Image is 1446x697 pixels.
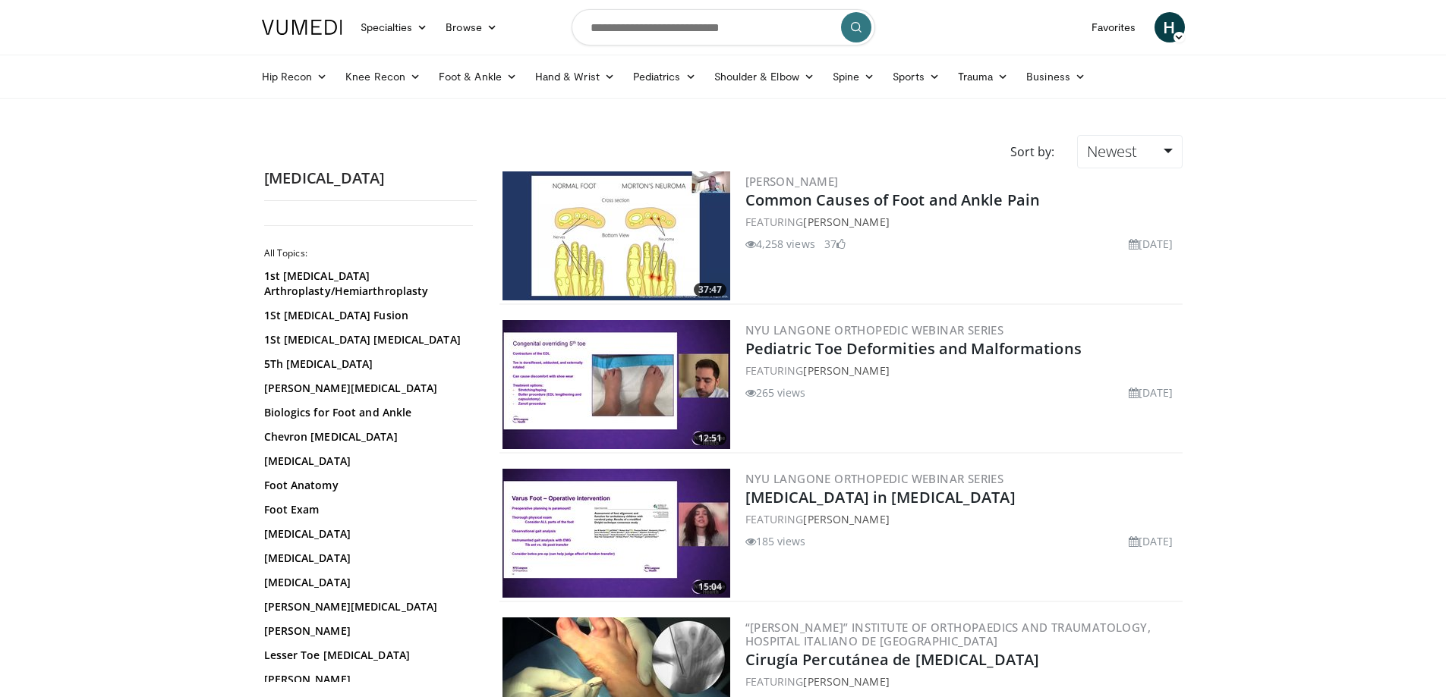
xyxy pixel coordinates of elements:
a: [PERSON_NAME] [264,623,469,639]
li: [DATE] [1129,236,1173,252]
a: Pediatrics [624,61,705,92]
a: [PERSON_NAME][MEDICAL_DATA] [264,599,469,614]
div: FEATURING [745,214,1180,230]
a: NYU Langone Orthopedic Webinar Series [745,471,1004,486]
li: 37 [824,236,846,252]
a: Biologics for Foot and Ankle [264,405,469,420]
a: [MEDICAL_DATA] [264,526,469,542]
a: 1St [MEDICAL_DATA] [MEDICAL_DATA] [264,332,469,347]
span: 12:51 [694,432,726,445]
a: [MEDICAL_DATA] [264,454,469,469]
a: Cirugía Percutánea de [MEDICAL_DATA] [745,649,1040,670]
div: Sort by: [999,135,1066,168]
input: Search topics, interventions [572,9,875,46]
a: Trauma [949,61,1018,92]
a: Business [1017,61,1095,92]
a: [MEDICAL_DATA] [264,551,469,566]
a: Chevron [MEDICAL_DATA] [264,429,469,444]
a: Newest [1077,135,1182,168]
a: 12:51 [502,320,730,449]
a: “[PERSON_NAME]” Institute of Orthopaedics and Traumatology, Hospital Italiano de [GEOGRAPHIC_DATA] [745,620,1151,648]
a: [PERSON_NAME] [745,174,839,189]
a: [MEDICAL_DATA] [264,575,469,590]
div: FEATURING [745,511,1180,527]
a: H [1155,12,1185,42]
a: Lesser Toe [MEDICAL_DATA] [264,648,469,663]
span: 37:47 [694,283,726,297]
a: 15:04 [502,469,730,598]
a: 37:47 [502,171,730,300]
a: Hip Recon [253,61,337,92]
a: Common Causes of Foot and Ankle Pain [745,190,1041,210]
a: Hand & Wrist [526,61,624,92]
span: 15:04 [694,580,726,594]
a: Favorites [1082,12,1145,42]
a: Sports [884,61,949,92]
a: Spine [824,61,884,92]
a: 1St [MEDICAL_DATA] Fusion [264,308,469,323]
a: [PERSON_NAME][MEDICAL_DATA] [264,381,469,396]
a: [PERSON_NAME] [803,363,889,378]
a: Browse [436,12,506,42]
img: 586e65c9-d946-418c-97d9-1b48adc6ddc9.300x170_q85_crop-smart_upscale.jpg [502,320,730,449]
a: [PERSON_NAME] [803,674,889,689]
li: 4,258 views [745,236,815,252]
a: Pediatric Toe Deformities and Malformations [745,338,1082,359]
a: Foot & Ankle [430,61,526,92]
a: [MEDICAL_DATA] in [MEDICAL_DATA] [745,487,1016,507]
li: 185 views [745,533,806,549]
div: FEATURING [745,363,1180,378]
a: Foot Exam [264,502,469,517]
a: [PERSON_NAME] [803,215,889,229]
a: 1st [MEDICAL_DATA] Arthroplasty/Hemiarthroplasty [264,268,469,299]
div: FEATURING [745,673,1180,689]
span: Newest [1087,141,1137,162]
a: Foot Anatomy [264,478,469,493]
a: [PERSON_NAME] [264,672,469,687]
a: Specialties [351,12,437,42]
li: 265 views [745,385,806,400]
a: [PERSON_NAME] [803,512,889,526]
h2: [MEDICAL_DATA] [264,168,477,188]
h2: All Topics: [264,247,473,259]
img: 9e83cd5b-52a6-4c7e-8070-ded1178a6d2d.300x170_q85_crop-smart_upscale.jpg [502,469,730,598]
a: Shoulder & Elbow [705,61,824,92]
a: 5Th [MEDICAL_DATA] [264,356,469,372]
img: 81a58948-d726-4d34-9d04-63a775dda420.300x170_q85_crop-smart_upscale.jpg [502,171,730,300]
a: NYU Langone Orthopedic Webinar Series [745,322,1004,338]
li: [DATE] [1129,533,1173,549]
a: Knee Recon [336,61,430,92]
li: [DATE] [1129,385,1173,400]
img: VuMedi Logo [262,20,342,35]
